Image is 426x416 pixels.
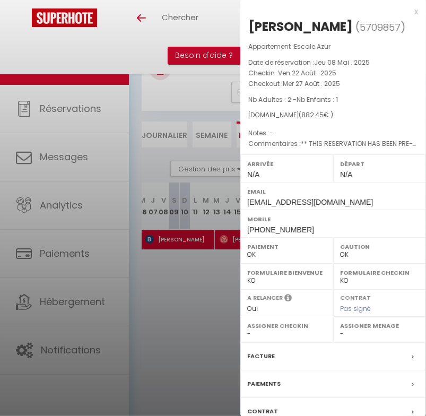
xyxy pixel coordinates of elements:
span: [PHONE_NUMBER] [247,226,314,234]
span: Escale Azur [294,42,331,51]
span: Mer 27 Août . 2025 [283,79,340,88]
span: ( ) [355,20,405,34]
span: ( € ) [299,110,333,119]
i: Sélectionner OUI si vous souhaiter envoyer les séquences de messages post-checkout [284,293,292,305]
label: Assigner Checkin [247,320,326,331]
label: Formulaire Checkin [340,267,419,278]
div: [PERSON_NAME] [248,18,353,35]
label: Mobile [247,214,419,224]
label: Paiements [247,378,281,389]
label: Facture [247,351,275,362]
span: N/A [247,170,259,179]
label: Caution [340,241,419,252]
span: Jeu 08 Mai . 2025 [314,58,370,67]
label: Assigner Menage [340,320,419,331]
span: Nb Enfants : 1 [297,95,338,104]
label: Arrivée [247,159,326,169]
label: Contrat [340,293,371,300]
p: Appartement : [248,41,418,52]
label: Départ [340,159,419,169]
span: Ven 22 Août . 2025 [278,68,336,77]
span: 5709857 [360,21,401,34]
p: Date de réservation : [248,57,418,68]
span: 882.45 [301,110,324,119]
span: Pas signé [340,304,371,313]
span: [EMAIL_ADDRESS][DOMAIN_NAME] [247,198,373,206]
span: N/A [340,170,352,179]
button: Ouvrir le widget de chat LiveChat [8,4,40,36]
p: Checkout : [248,79,418,89]
p: Commentaires : [248,138,418,149]
span: Nb Adultes : 2 - [248,95,338,104]
p: Checkin : [248,68,418,79]
label: Paiement [247,241,326,252]
span: - [269,128,273,137]
p: Notes : [248,128,418,138]
div: x [240,5,418,18]
label: Email [247,186,419,197]
label: Formulaire Bienvenue [247,267,326,278]
label: A relancer [247,293,283,302]
div: [DOMAIN_NAME] [248,110,418,120]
